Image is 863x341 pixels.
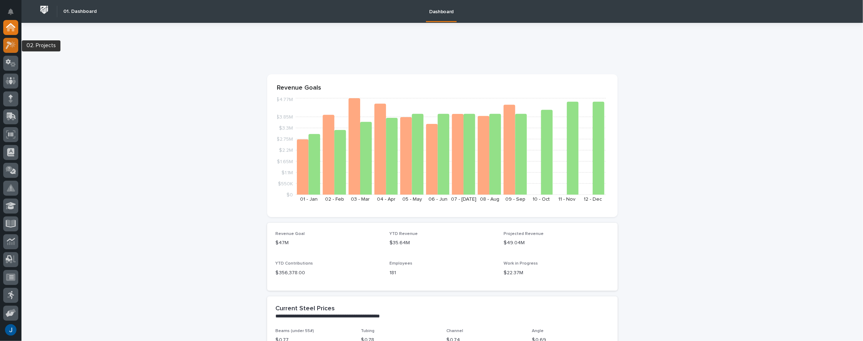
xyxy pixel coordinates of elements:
tspan: $2.75M [276,137,293,142]
tspan: $4.77M [276,97,293,102]
div: Notifications [9,9,18,20]
text: 05 - May [402,197,422,202]
span: Channel [447,329,464,333]
span: Revenue Goal [276,232,305,236]
p: Revenue Goals [277,84,608,92]
tspan: $3.3M [279,126,293,131]
text: 01 - Jan [300,197,317,202]
h2: Current Steel Prices [276,305,335,313]
tspan: $3.85M [276,115,293,120]
span: Employees [389,261,412,266]
p: $47M [276,239,381,247]
span: Projected Revenue [504,232,544,236]
text: 02 - Feb [325,197,344,202]
text: 06 - Jun [428,197,447,202]
button: Notifications [3,4,18,19]
span: Angle [532,329,544,333]
tspan: $1.1M [281,170,293,175]
tspan: $550K [278,181,293,186]
tspan: $0 [286,192,293,197]
button: users-avatar [3,322,18,337]
p: $35.64M [389,239,495,247]
tspan: $1.65M [277,159,293,164]
text: 04 - Apr [377,197,396,202]
span: Beams (under 55#) [276,329,314,333]
p: $ 356,378.00 [276,269,381,277]
text: 12 - Dec [584,197,602,202]
tspan: $2.2M [279,148,293,153]
img: Workspace Logo [38,3,51,16]
span: YTD Revenue [389,232,418,236]
text: 10 - Oct [533,197,550,202]
text: 09 - Sep [505,197,525,202]
span: Work in Progress [504,261,538,266]
text: 11 - Nov [558,197,575,202]
text: 03 - Mar [351,197,370,202]
p: $22.37M [504,269,609,277]
span: YTD Contributions [276,261,313,266]
text: 08 - Aug [480,197,499,202]
text: 07 - [DATE] [451,197,476,202]
h2: 01. Dashboard [63,9,97,15]
span: Tubing [361,329,375,333]
p: 181 [389,269,495,277]
p: $49.04M [504,239,609,247]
